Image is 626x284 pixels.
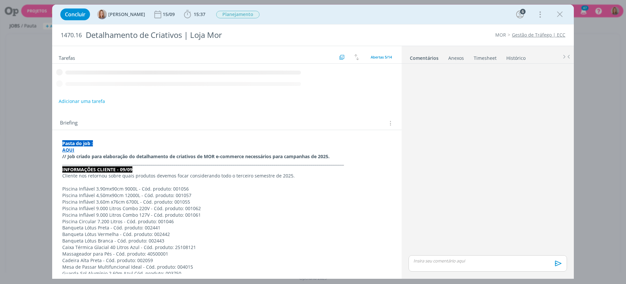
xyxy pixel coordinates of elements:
div: 6 [520,9,526,14]
p: Piscina Inflável 3,60m x76cm 6700L - Cód. produto: 001055 [62,199,392,205]
strong: // Job criado para elaboração do detalhamento de criativos de MOR e-commerce necessários para cam... [62,153,330,159]
p: Massageador para Pés - Cód. produto: 40500001 [62,251,392,257]
p: Piscina Inflável 3,90mx90cm 9000L - Cód. produto: 001056 [62,186,392,192]
button: 6 [515,9,525,20]
p: Banqueta Lótus Vermelha - Cód. produto: 002442 [62,231,392,238]
p: Banqueta Lótus Preta - Cód. produto: 002441 [62,225,392,231]
a: MOR [495,32,506,38]
div: Detalhamento de Criativos | Loja Mor [83,27,352,43]
span: Concluir [65,12,85,17]
a: AQUI [62,147,74,153]
strong: _________________________________________________________________________________________________... [62,160,344,166]
span: Tarefas [59,53,75,61]
button: A[PERSON_NAME] [97,9,145,19]
p: Caixa Térmica Glacial 40 Litros Azul - Cód. produto: 25108121 [62,244,392,251]
p: Cliente nos retornou sobre quais produtos devemos focar considerando todo o terceiro semestre de ... [62,173,392,179]
span: 1470.16 [61,32,82,39]
img: A [97,9,107,19]
div: 15/09 [163,12,176,17]
button: 15:37 [182,9,207,20]
a: Gestão de Tráfego | ECC [512,32,565,38]
div: Anexos [448,55,464,61]
p: Banqueta Lótus Branca - Cód. produto: 002443 [62,238,392,244]
span: Briefing [60,119,78,127]
button: Adicionar uma tarefa [58,95,105,107]
p: Piscina Circular 7.200 Litros - Cód. produto: 001046 [62,218,392,225]
a: Histórico [506,52,526,61]
button: Concluir [60,8,90,20]
p: Guarda-Sol Alumínio 2,60m Azul Cód. produto: 003750 [62,270,392,277]
p: Piscina Inflável 9.000 Litros Combo 127V - Cód. produto: 001061 [62,212,392,218]
p: Piscina Inflável 4,50mx90cm 12000L - Cód. produto: 001057 [62,192,392,199]
span: 15:37 [194,11,205,17]
strong: INFORMAÇÕES CLIENTE - 09/09 [62,166,132,173]
button: Planejamento [216,10,260,19]
a: Comentários [410,52,439,61]
span: [PERSON_NAME] [108,12,145,17]
a: Timesheet [473,52,497,61]
span: Planejamento [216,11,260,18]
strong: Pasta do job : [62,140,93,146]
p: Piscina Inflável 9.000 Litros Combo 220V - Cód. produto: 001062 [62,205,392,212]
p: Cadeira Alta Preta - Cód. produto: 002059 [62,257,392,264]
span: Abertas 5/14 [371,55,392,59]
p: Mesa de Passar Multifuncional Ideal - Cód. produto: 004015 [62,264,392,270]
img: arrow-down-up.svg [354,54,359,60]
div: dialog [52,5,574,279]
